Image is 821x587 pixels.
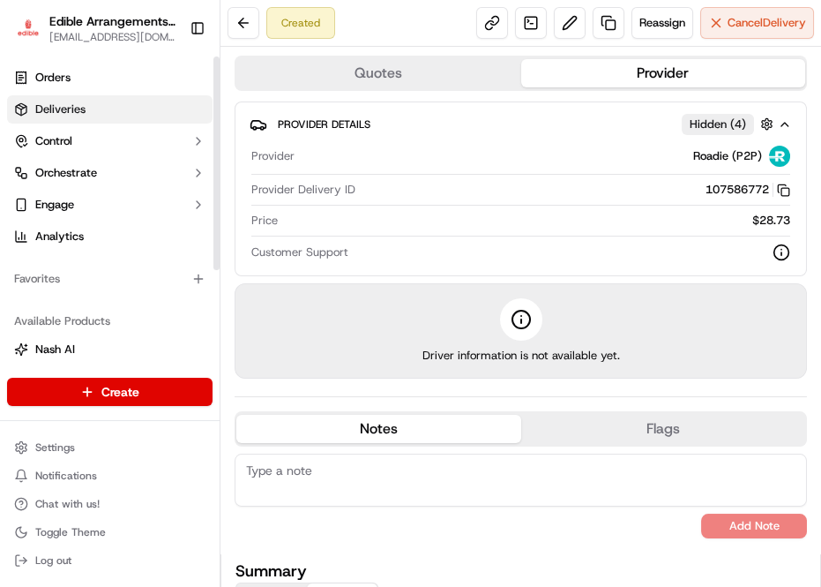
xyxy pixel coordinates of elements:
[18,257,32,271] div: 📗
[49,12,175,30] button: Edible Arrangements - [GEOGRAPHIC_DATA], [GEOGRAPHIC_DATA]
[422,348,620,364] span: Driver information is not available yet.
[35,70,71,86] span: Orders
[521,59,806,87] button: Provider
[251,245,348,260] span: Customer Support
[101,383,139,401] span: Create
[7,463,213,488] button: Notifications
[175,298,213,312] span: Pylon
[167,255,283,273] span: API Documentation
[35,469,97,483] span: Notifications
[7,548,213,573] button: Log out
[35,440,75,455] span: Settings
[124,297,213,312] a: Powered byPylon
[18,70,321,98] p: Welcome 👋
[14,342,205,357] a: Nash AI
[18,168,49,199] img: 1736555255976-a54dd68f-1ca7-489b-9aae-adbdc363a1c4
[7,520,213,545] button: Toggle Theme
[35,133,72,149] span: Control
[14,16,42,41] img: Edible Arrangements - Rome, GA
[236,59,521,87] button: Quotes
[142,248,290,280] a: 💻API Documentation
[639,15,685,31] span: Reassign
[7,222,213,251] a: Analytics
[752,213,790,229] span: $28.73
[769,146,790,167] img: roadie-logo-v2.jpg
[60,185,223,199] div: We're available if you need us!
[7,64,213,92] a: Orders
[149,257,163,271] div: 💻
[7,378,213,406] button: Create
[35,165,97,181] span: Orchestrate
[46,113,317,132] input: Got a question? Start typing here...
[7,307,213,335] div: Available Products
[7,492,213,516] button: Chat with us!
[7,265,213,293] div: Favorites
[682,113,778,135] button: Hidden (4)
[35,102,86,117] span: Deliveries
[18,17,53,52] img: Nash
[7,435,213,460] button: Settings
[7,7,183,49] button: Edible Arrangements - Rome, GAEdible Arrangements - [GEOGRAPHIC_DATA], [GEOGRAPHIC_DATA][EMAIL_AD...
[35,553,71,568] span: Log out
[251,182,355,198] span: Provider Delivery ID
[35,255,135,273] span: Knowledge Base
[631,7,693,39] button: Reassign
[7,95,213,124] a: Deliveries
[728,15,806,31] span: Cancel Delivery
[700,7,814,39] button: CancelDelivery
[251,148,295,164] span: Provider
[521,415,806,443] button: Flags
[35,525,106,539] span: Toggle Theme
[250,109,792,139] button: Provider DetailsHidden (4)
[693,148,762,164] span: Roadie (P2P)
[7,159,213,187] button: Orchestrate
[35,229,84,245] span: Analytics
[7,127,213,155] button: Control
[236,415,521,443] button: Notes
[278,117,370,132] span: Provider Details
[7,335,213,364] button: Nash AI
[705,182,790,198] button: 107586772
[35,342,75,357] span: Nash AI
[35,197,74,213] span: Engage
[60,168,289,185] div: Start new chat
[49,30,175,44] button: [EMAIL_ADDRESS][DOMAIN_NAME]
[690,117,746,132] span: Hidden ( 4 )
[11,248,142,280] a: 📗Knowledge Base
[251,213,278,229] span: Price
[235,563,307,579] h3: Summary
[7,191,213,219] button: Engage
[35,497,100,511] span: Chat with us!
[300,173,321,194] button: Start new chat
